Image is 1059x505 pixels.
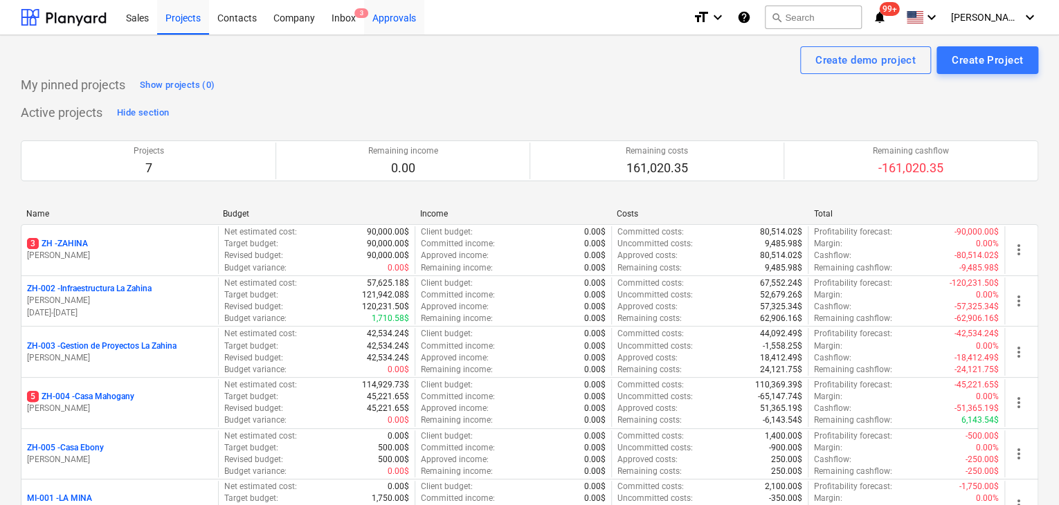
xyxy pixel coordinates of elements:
[959,262,999,274] p: -9,485.98$
[584,379,606,391] p: 0.00$
[421,277,473,289] p: Client budget :
[814,379,892,391] p: Profitability forecast :
[388,262,409,274] p: 0.00$
[421,289,495,301] p: Committed income :
[224,364,287,376] p: Budget variance :
[617,493,693,504] p: Uncommitted costs :
[814,340,842,352] p: Margin :
[617,328,684,340] p: Committed costs :
[755,379,802,391] p: 110,369.39$
[814,262,892,274] p: Remaining cashflow :
[815,51,916,69] div: Create demo project
[362,379,409,391] p: 114,929.73$
[27,340,212,364] div: ZH-003 -Gestion de Proyectos La Zahina[PERSON_NAME]
[421,352,489,364] p: Approved income :
[584,262,606,274] p: 0.00$
[769,442,802,454] p: -900.00$
[771,466,802,477] p: 250.00$
[134,145,164,157] p: Projects
[976,442,999,454] p: 0.00%
[584,250,606,261] p: 0.00$
[388,414,409,426] p: 0.00$
[27,238,212,261] div: 3ZH -ZAHINA[PERSON_NAME]
[224,328,297,340] p: Net estimated cost :
[976,340,999,352] p: 0.00%
[769,493,802,504] p: -350.00$
[27,493,92,504] p: MI-001 - LA MINA
[421,403,489,414] p: Approved income :
[626,145,688,157] p: Remaining costs
[27,454,212,466] p: [PERSON_NAME]
[27,250,212,261] p: [PERSON_NAME]
[617,466,682,477] p: Remaining costs :
[936,46,1038,74] button: Create Project
[814,481,892,493] p: Profitability forecast :
[954,226,999,238] p: -90,000.00$
[814,328,892,340] p: Profitability forecast :
[388,364,409,376] p: 0.00$
[368,160,438,176] p: 0.00
[814,364,892,376] p: Remaining cashflow :
[388,430,409,442] p: 0.00$
[1011,344,1027,360] span: more_vert
[760,250,802,261] p: 80,514.02$
[954,364,999,376] p: -24,121.75$
[765,430,802,442] p: 1,400.00$
[617,364,682,376] p: Remaining costs :
[617,238,693,250] p: Uncommitted costs :
[372,313,409,324] p: 1,710.58$
[617,209,802,219] div: Costs
[224,442,278,454] p: Target budget :
[421,301,489,313] p: Approved income :
[421,328,473,340] p: Client budget :
[421,379,473,391] p: Client budget :
[27,403,212,414] p: [PERSON_NAME]
[814,289,842,301] p: Margin :
[584,301,606,313] p: 0.00$
[966,454,999,466] p: -250.00$
[388,466,409,477] p: 0.00$
[421,313,493,324] p: Remaining income :
[362,289,409,301] p: 121,942.08$
[584,403,606,414] p: 0.00$
[421,442,495,454] p: Committed income :
[873,145,949,157] p: Remaining cashflow
[584,466,606,477] p: 0.00$
[976,238,999,250] p: 0.00%
[814,454,851,466] p: Cashflow :
[814,391,842,403] p: Margin :
[362,301,409,313] p: 120,231.50$
[372,493,409,504] p: 1,750.00$
[584,313,606,324] p: 0.00$
[814,403,851,414] p: Cashflow :
[27,238,39,249] span: 3
[27,307,212,319] p: [DATE] - [DATE]
[1011,241,1027,258] span: more_vert
[367,352,409,364] p: 42,534.24$
[584,289,606,301] p: 0.00$
[1011,293,1027,309] span: more_vert
[617,226,684,238] p: Committed costs :
[224,403,283,414] p: Revised budget :
[584,340,606,352] p: 0.00$
[421,391,495,403] p: Committed income :
[584,414,606,426] p: 0.00$
[140,77,215,93] div: Show projects (0)
[421,250,489,261] p: Approved income :
[966,466,999,477] p: -250.00$
[224,391,278,403] p: Target budget :
[626,160,688,176] p: 161,020.35
[814,238,842,250] p: Margin :
[771,454,802,466] p: 250.00$
[617,340,693,352] p: Uncommitted costs :
[421,364,493,376] p: Remaining income :
[117,105,169,121] div: Hide section
[617,250,678,261] p: Approved costs :
[27,352,212,364] p: [PERSON_NAME]
[814,301,851,313] p: Cashflow :
[26,209,212,219] div: Name
[27,283,212,318] div: ZH-002 -Infraestructura La Zahina[PERSON_NAME][DATE]-[DATE]
[617,379,684,391] p: Committed costs :
[954,379,999,391] p: -45,221.65$
[224,301,283,313] p: Revised budget :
